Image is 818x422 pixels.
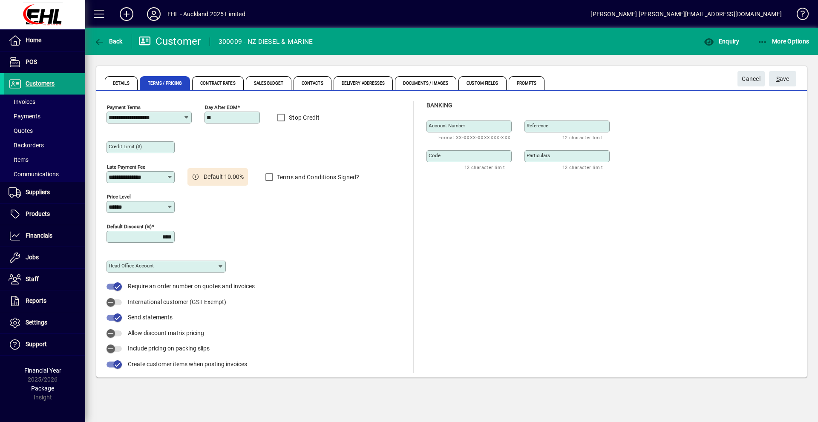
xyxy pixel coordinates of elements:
[527,123,548,129] mat-label: Reference
[26,80,55,87] span: Customers
[9,113,40,120] span: Payments
[92,34,125,49] button: Back
[9,98,35,105] span: Invoices
[429,152,441,158] mat-label: Code
[26,254,39,261] span: Jobs
[275,173,360,181] label: Terms and Conditions Signed?
[509,76,545,90] span: Prompts
[109,144,142,149] mat-label: Credit Limit ($)
[438,132,510,142] mat-hint: Format XX-XXXX-XXXXXXX-XXX
[527,152,550,158] mat-label: Particulars
[26,189,50,195] span: Suppliers
[138,34,201,48] div: Customer
[107,164,145,170] mat-label: Late Payment Fee
[4,269,85,290] a: Staff
[429,123,465,129] mat-label: Account number
[246,76,291,90] span: Sales Budget
[4,204,85,225] a: Products
[105,76,138,90] span: Details
[4,95,85,109] a: Invoices
[4,182,85,203] a: Suppliers
[128,330,204,336] span: Allow discount matrix pricing
[26,210,50,217] span: Products
[204,172,244,181] span: Default 10.00%
[128,314,173,321] span: Send statements
[128,299,226,305] span: International customer (GST Exempt)
[4,138,85,152] a: Backorders
[192,76,243,90] span: Contract Rates
[26,341,47,347] span: Support
[737,71,765,86] button: Cancel
[219,35,313,49] div: 300009 - NZ DIESEL & MARINE
[140,6,167,22] button: Profile
[702,34,741,49] button: Enquiry
[85,34,132,49] app-page-header-button: Back
[458,76,506,90] span: Custom Fields
[26,276,39,282] span: Staff
[294,76,331,90] span: Contacts
[128,283,255,290] span: Require an order number on quotes and invoices
[31,385,54,392] span: Package
[287,113,320,122] label: Stop Credit
[758,38,809,45] span: More Options
[4,52,85,73] a: POS
[769,71,796,86] button: Save
[109,263,154,269] mat-label: Head Office Account
[755,34,812,49] button: More Options
[107,104,141,110] mat-label: Payment Terms
[9,127,33,134] span: Quotes
[464,162,505,172] mat-hint: 12 character limit
[26,37,41,43] span: Home
[4,334,85,355] a: Support
[9,142,44,149] span: Backorders
[9,171,59,178] span: Communications
[4,109,85,123] a: Payments
[590,7,782,21] div: [PERSON_NAME] [PERSON_NAME][EMAIL_ADDRESS][DOMAIN_NAME]
[742,72,760,86] span: Cancel
[140,76,190,90] span: Terms / Pricing
[26,319,47,326] span: Settings
[4,312,85,333] a: Settings
[4,30,85,51] a: Home
[128,361,247,367] span: Create customer items when posting invoices
[790,2,807,29] a: Knowledge Base
[334,76,393,90] span: Delivery Addresses
[776,75,780,82] span: S
[4,152,85,167] a: Items
[24,367,61,374] span: Financial Year
[107,194,131,200] mat-label: Price Level
[426,102,452,109] span: Banking
[113,6,140,22] button: Add
[26,58,37,65] span: POS
[94,38,123,45] span: Back
[4,247,85,268] a: Jobs
[776,72,789,86] span: ave
[128,345,210,352] span: Include pricing on packing slips
[26,232,52,239] span: Financials
[4,225,85,247] a: Financials
[9,156,29,163] span: Items
[4,167,85,181] a: Communications
[704,38,739,45] span: Enquiry
[205,104,237,110] mat-label: Day after EOM
[26,297,46,304] span: Reports
[562,132,603,142] mat-hint: 12 character limit
[562,162,603,172] mat-hint: 12 character limit
[395,76,456,90] span: Documents / Images
[107,224,152,230] mat-label: Default Discount (%)
[167,7,245,21] div: EHL - Auckland 2025 Limited
[4,123,85,138] a: Quotes
[4,290,85,312] a: Reports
